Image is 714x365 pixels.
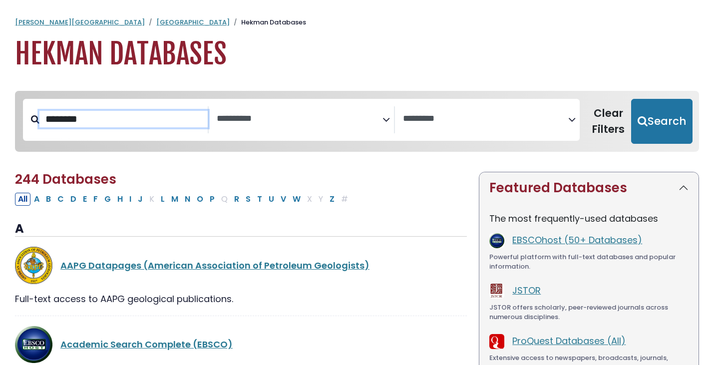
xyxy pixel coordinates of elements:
button: Filter Results M [168,193,181,206]
button: Filter Results U [266,193,277,206]
button: Filter Results I [126,193,134,206]
a: AAPG Datapages (American Association of Petroleum Geologists) [60,259,369,272]
h3: A [15,222,467,237]
button: Filter Results L [158,193,168,206]
div: Powerful platform with full-text databases and popular information. [489,252,689,272]
p: The most frequently-used databases [489,212,689,225]
li: Hekman Databases [230,17,306,27]
button: Filter Results T [254,193,265,206]
button: Filter Results J [135,193,146,206]
button: Filter Results S [243,193,254,206]
button: All [15,193,30,206]
button: Filter Results B [43,193,54,206]
button: Filter Results H [114,193,126,206]
a: JSTOR [512,284,541,297]
textarea: Search [403,114,568,124]
button: Filter Results G [101,193,114,206]
div: JSTOR offers scholarly, peer-reviewed journals across numerous disciplines. [489,303,689,322]
a: [GEOGRAPHIC_DATA] [156,17,230,27]
a: ProQuest Databases (All) [512,335,626,347]
nav: Search filters [15,91,699,152]
button: Filter Results C [54,193,67,206]
div: Alpha-list to filter by first letter of database name [15,192,352,205]
h1: Hekman Databases [15,37,699,71]
button: Filter Results W [290,193,304,206]
textarea: Search [217,114,382,124]
button: Filter Results F [90,193,101,206]
button: Filter Results V [278,193,289,206]
button: Filter Results P [207,193,218,206]
button: Filter Results Z [327,193,338,206]
a: [PERSON_NAME][GEOGRAPHIC_DATA] [15,17,145,27]
button: Filter Results D [67,193,79,206]
span: 244 Databases [15,170,116,188]
button: Filter Results E [80,193,90,206]
div: Full-text access to AAPG geological publications. [15,292,467,306]
button: Filter Results R [231,193,242,206]
button: Filter Results O [194,193,206,206]
button: Filter Results A [31,193,42,206]
button: Submit for Search Results [631,99,693,144]
a: EBSCOhost (50+ Databases) [512,234,642,246]
a: Academic Search Complete (EBSCO) [60,338,233,351]
button: Filter Results N [182,193,193,206]
button: Featured Databases [479,172,699,204]
button: Clear Filters [586,99,631,144]
nav: breadcrumb [15,17,699,27]
input: Search database by title or keyword [39,111,208,127]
